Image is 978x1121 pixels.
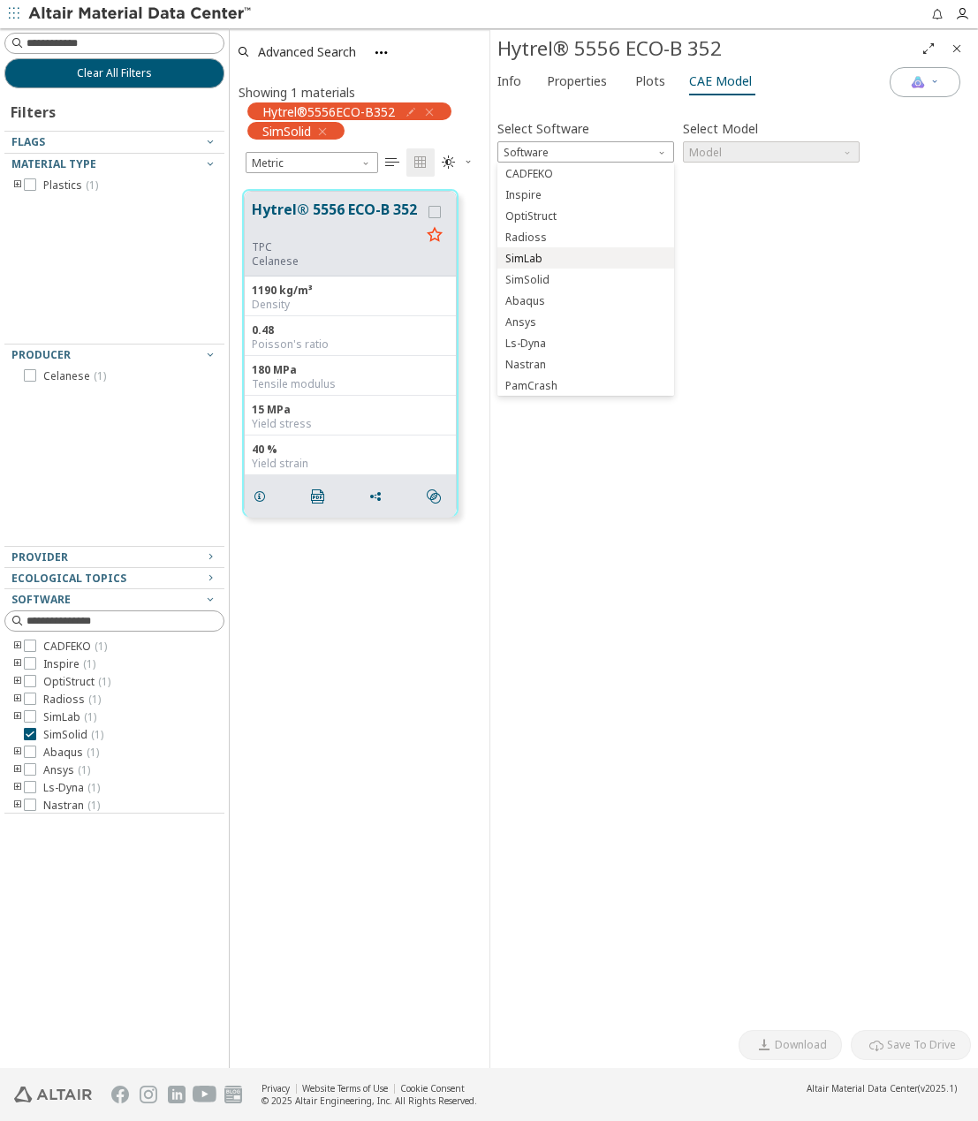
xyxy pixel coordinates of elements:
[43,763,90,777] span: Ansys
[505,167,553,181] span: CADFEKO
[505,379,557,393] span: PamCrash
[505,358,546,372] span: Nastran
[807,1082,957,1094] div: (v2025.1)
[252,443,449,457] div: 40 %
[43,781,100,795] span: Ls-Dyna
[505,231,547,245] span: Radioss
[43,728,103,742] span: SimSolid
[252,323,449,337] div: 0.48
[505,273,550,287] span: SimSolid
[911,75,925,89] img: AI Copilot
[311,489,325,504] i: 
[505,188,542,202] span: Inspire
[252,403,449,417] div: 15 MPa
[78,762,90,777] span: ( 1 )
[245,479,282,514] button: Details
[11,675,24,689] i: toogle group
[43,799,100,813] span: Nastran
[505,337,546,351] span: Ls-Dyna
[635,67,665,95] span: Plots
[11,571,126,586] span: Ecological Topics
[775,1038,827,1052] span: Download
[87,798,100,813] span: ( 1 )
[87,780,100,795] span: ( 1 )
[252,363,449,377] div: 180 MPa
[739,1030,842,1060] button: Download
[262,103,395,119] span: Hytrel®5556ECO-B352
[505,315,536,329] span: Ansys
[914,34,943,63] button: Full Screen
[43,675,110,689] span: OptiStruct
[869,1038,883,1052] i: 
[28,5,254,23] img: Altair Material Data Center
[43,693,101,707] span: Radioss
[43,657,95,671] span: Inspire
[683,141,860,163] span: Model
[14,1087,92,1102] img: Altair Engineering
[239,84,355,101] div: Showing 1 materials
[497,163,674,396] div: Software
[262,123,311,139] span: SimSolid
[246,152,378,173] div: Unit System
[4,345,224,366] button: Producer
[505,294,545,308] span: Abaqus
[943,34,971,63] button: Close
[442,155,456,170] i: 
[43,746,99,760] span: Abaqus
[11,746,24,760] i: toogle group
[4,58,224,88] button: Clear All Filters
[505,209,557,223] span: OptiStruct
[43,640,107,654] span: CADFEKO
[11,156,96,171] span: Material Type
[252,240,421,254] div: TPC
[435,148,481,177] button: Theme
[95,639,107,654] span: ( 1 )
[4,88,64,131] div: Filters
[547,67,607,95] span: Properties
[497,141,674,163] div: Software
[11,640,24,654] i: toogle group
[4,589,224,610] button: Software
[43,369,106,383] span: Celanese
[505,252,542,266] span: SimLab
[890,67,960,97] button: AI Copilot
[88,692,101,707] span: ( 1 )
[11,781,24,795] i: toogle group
[262,1082,290,1094] a: Privacy
[807,1082,918,1094] span: Altair Material Data Center
[252,298,449,312] div: Density
[84,709,96,724] span: ( 1 )
[4,568,224,589] button: Ecological Topics
[11,693,24,707] i: toogle group
[252,199,421,240] button: Hytrel® 5556 ECO-B 352
[11,592,71,607] span: Software
[91,727,103,742] span: ( 1 )
[378,148,406,177] button: Table View
[4,547,224,568] button: Provider
[11,657,24,671] i: toogle group
[262,1094,477,1107] div: © 2025 Altair Engineering, Inc. All Rights Reserved.
[406,148,435,177] button: Tile View
[252,457,449,471] div: Yield strain
[303,479,340,514] button: PDF Download
[98,674,110,689] span: ( 1 )
[851,1030,971,1060] button: Save To Drive
[4,154,224,175] button: Material Type
[87,745,99,760] span: ( 1 )
[252,377,449,391] div: Tensile modulus
[413,155,428,170] i: 
[302,1082,388,1094] a: Website Terms of Use
[94,368,106,383] span: ( 1 )
[683,116,758,141] label: Select Model
[11,134,45,149] span: Flags
[77,66,152,80] span: Clear All Filters
[11,763,24,777] i: toogle group
[427,489,441,504] i: 
[689,67,752,95] span: CAE Model
[11,799,24,813] i: toogle group
[360,479,398,514] button: Share
[252,254,421,269] p: Celanese
[83,656,95,671] span: ( 1 )
[43,710,96,724] span: SimLab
